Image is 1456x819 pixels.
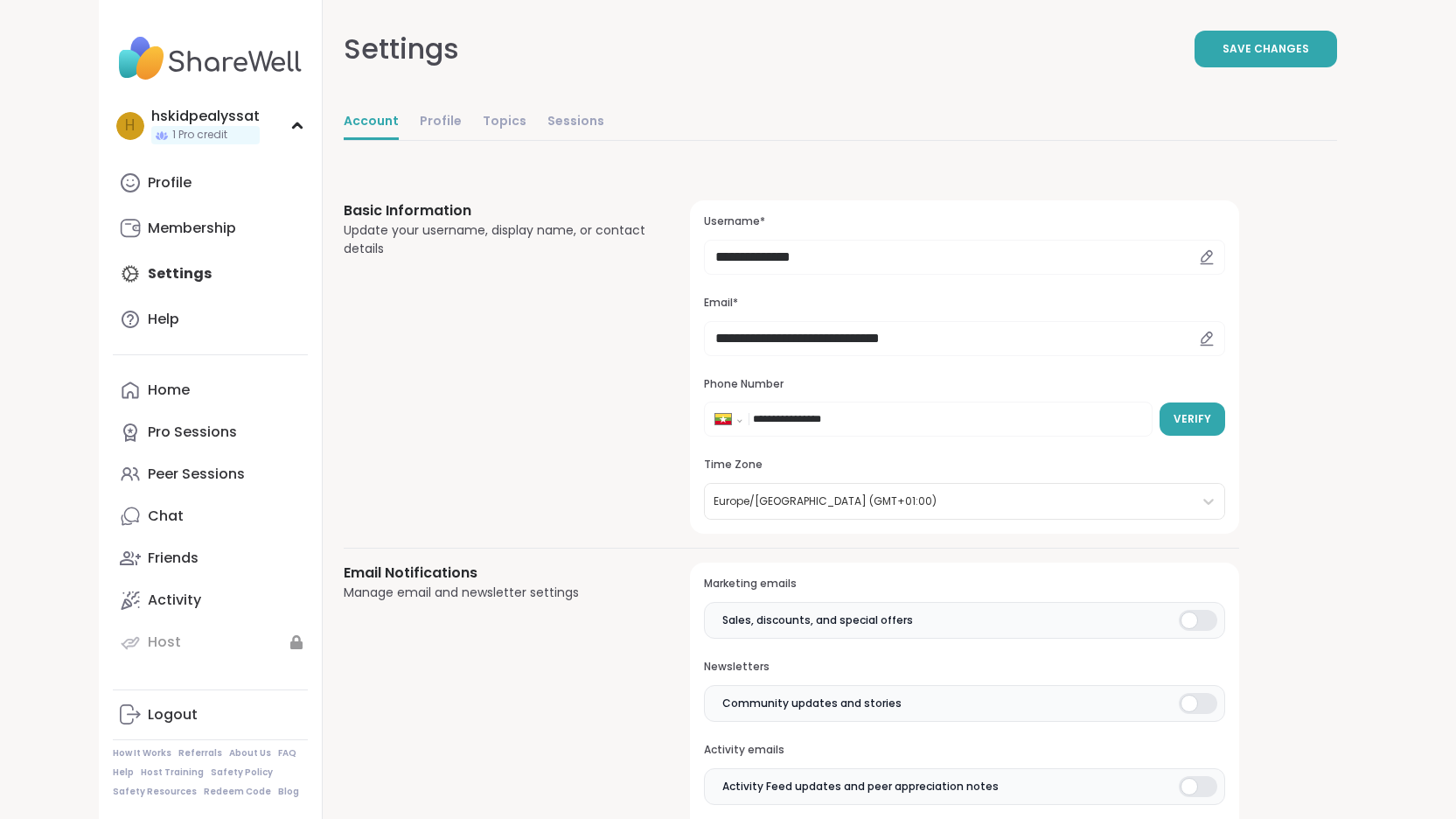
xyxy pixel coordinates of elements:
[704,577,1224,591] h3: Marketing emails
[148,423,237,442] div: Pro Sessions
[722,779,999,794] span: Activity Feed updates and peer appreciation notes
[278,786,299,798] a: Blog
[178,747,222,759] a: Referrals
[344,584,649,602] div: Manage email and newsletter settings
[113,28,308,89] img: ShareWell Nav Logo
[113,537,308,579] a: Friends
[172,128,227,143] span: 1 Pro credit
[148,507,184,526] div: Chat
[113,621,308,663] a: Host
[344,200,649,221] h3: Basic Information
[113,207,308,249] a: Membership
[113,579,308,621] a: Activity
[704,296,1224,311] h3: Email*
[148,219,236,238] div: Membership
[113,495,308,537] a: Chat
[113,453,308,495] a: Peer Sessions
[1195,31,1337,67] button: Save Changes
[1174,411,1211,427] span: Verify
[113,411,308,453] a: Pro Sessions
[151,107,260,126] div: hskidpealyssat
[704,660,1224,675] h3: Newsletters
[420,105,462,140] a: Profile
[148,173,192,192] div: Profile
[148,591,201,610] div: Activity
[113,786,197,798] a: Safety Resources
[113,694,308,736] a: Logout
[148,705,198,724] div: Logout
[344,105,399,140] a: Account
[229,747,271,759] a: About Us
[148,549,199,568] div: Friends
[278,747,296,759] a: FAQ
[722,696,902,711] span: Community updates and stories
[344,28,459,70] div: Settings
[148,381,190,400] div: Home
[148,310,179,329] div: Help
[344,563,649,584] h3: Email Notifications
[204,786,271,798] a: Redeem Code
[483,105,526,140] a: Topics
[113,766,134,779] a: Help
[704,377,1224,392] h3: Phone Number
[148,633,181,652] div: Host
[125,115,135,137] span: h
[704,214,1224,229] h3: Username*
[704,743,1224,758] h3: Activity emails
[547,105,604,140] a: Sessions
[113,298,308,340] a: Help
[722,612,913,628] span: Sales, discounts, and special offers
[211,766,273,779] a: Safety Policy
[704,458,1224,472] h3: Time Zone
[1160,402,1225,436] button: Verify
[344,221,649,258] div: Update your username, display name, or contact details
[113,369,308,411] a: Home
[148,465,245,484] div: Peer Sessions
[113,162,308,204] a: Profile
[1223,41,1309,57] span: Save Changes
[113,747,171,759] a: How It Works
[141,766,204,779] a: Host Training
